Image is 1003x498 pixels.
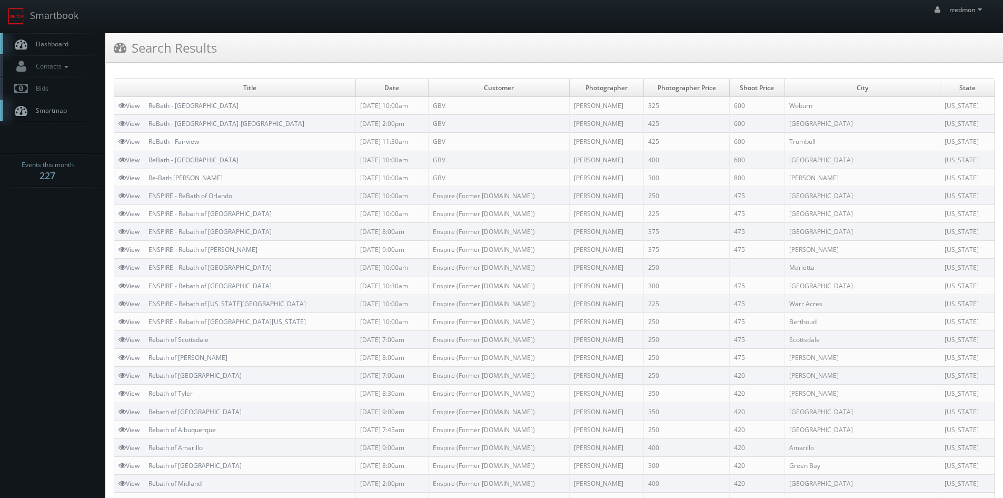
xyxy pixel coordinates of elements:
td: Enspire (Former [DOMAIN_NAME]) [428,456,570,474]
a: ReBath - [GEOGRAPHIC_DATA] [148,155,239,164]
td: [DATE] 10:00am [356,313,428,330]
td: Enspire (Former [DOMAIN_NAME]) [428,349,570,367]
td: [PERSON_NAME] [570,241,644,259]
td: Trumbull [784,133,940,151]
td: [PERSON_NAME] [570,115,644,133]
a: ENSPIRE - Rebath of [GEOGRAPHIC_DATA] [148,209,272,218]
td: [DATE] 7:00am [356,367,428,385]
td: 475 [730,223,784,241]
td: [US_STATE] [940,151,995,169]
td: [DATE] 10:00am [356,97,428,115]
a: View [118,281,140,290]
td: [US_STATE] [940,223,995,241]
td: [GEOGRAPHIC_DATA] [784,115,940,133]
td: 475 [730,204,784,222]
td: 375 [644,223,730,241]
td: [PERSON_NAME] [570,133,644,151]
td: [DATE] 9:00am [356,241,428,259]
td: Enspire (Former [DOMAIN_NAME]) [428,259,570,277]
td: [DATE] 9:00am [356,438,428,456]
td: 475 [730,241,784,259]
td: GBV [428,133,570,151]
td: [PERSON_NAME] [570,475,644,493]
td: [US_STATE] [940,133,995,151]
td: 475 [730,187,784,204]
span: rredmon [949,5,985,14]
a: View [118,101,140,110]
td: [DATE] 10:00am [356,151,428,169]
td: [PERSON_NAME] [570,169,644,187]
td: [PERSON_NAME] [570,151,644,169]
td: [PERSON_NAME] [784,367,940,385]
td: [US_STATE] [940,438,995,456]
td: 250 [644,367,730,385]
td: [US_STATE] [940,385,995,403]
td: [GEOGRAPHIC_DATA] [784,421,940,438]
td: [GEOGRAPHIC_DATA] [784,403,940,421]
td: [US_STATE] [940,475,995,493]
td: [US_STATE] [940,313,995,330]
a: ENSPIRE - Rebath of [US_STATE][GEOGRAPHIC_DATA] [148,299,306,308]
td: 600 [730,133,784,151]
td: 375 [644,241,730,259]
td: [PERSON_NAME] [570,259,644,277]
a: View [118,389,140,398]
td: 250 [644,259,730,277]
td: [PERSON_NAME] [784,385,940,403]
td: [GEOGRAPHIC_DATA] [784,277,940,295]
a: View [118,119,140,128]
td: [US_STATE] [940,403,995,421]
td: Photographer [570,79,644,97]
td: Enspire (Former [DOMAIN_NAME]) [428,223,570,241]
td: [US_STATE] [940,421,995,438]
td: Enspire (Former [DOMAIN_NAME]) [428,313,570,330]
td: Enspire (Former [DOMAIN_NAME]) [428,367,570,385]
td: [US_STATE] [940,456,995,474]
td: [US_STATE] [940,204,995,222]
td: 475 [730,330,784,348]
td: Amarillo [784,438,940,456]
td: City [784,79,940,97]
td: 350 [644,385,730,403]
a: Rebath of Scottsdale [148,335,208,344]
td: GBV [428,169,570,187]
td: 250 [644,330,730,348]
td: Enspire (Former [DOMAIN_NAME]) [428,403,570,421]
span: Contacts [31,62,71,71]
td: 300 [644,277,730,295]
td: [PERSON_NAME] [570,295,644,313]
td: [DATE] 7:45am [356,421,428,438]
td: 250 [644,349,730,367]
td: 420 [730,367,784,385]
a: View [118,479,140,488]
td: 250 [644,187,730,204]
a: View [118,371,140,380]
td: 250 [644,313,730,330]
td: 425 [644,133,730,151]
td: Enspire (Former [DOMAIN_NAME]) [428,204,570,222]
td: [PERSON_NAME] [570,367,644,385]
td: [DATE] 11:30am [356,133,428,151]
a: View [118,407,140,416]
td: [PERSON_NAME] [570,438,644,456]
a: Rebath of Amarillo [148,443,203,452]
td: Enspire (Former [DOMAIN_NAME]) [428,241,570,259]
td: 250 [644,421,730,438]
td: [US_STATE] [940,367,995,385]
td: [PERSON_NAME] [570,330,644,348]
td: [PERSON_NAME] [570,97,644,115]
a: View [118,335,140,344]
td: [GEOGRAPHIC_DATA] [784,475,940,493]
td: Photographer Price [644,79,730,97]
td: [PERSON_NAME] [570,204,644,222]
td: Enspire (Former [DOMAIN_NAME]) [428,187,570,204]
td: [GEOGRAPHIC_DATA] [784,204,940,222]
td: [US_STATE] [940,169,995,187]
td: Scottsdale [784,330,940,348]
td: 225 [644,295,730,313]
td: [PERSON_NAME] [570,385,644,403]
td: Marietta [784,259,940,277]
a: View [118,263,140,272]
a: ReBath - [GEOGRAPHIC_DATA] [148,101,239,110]
td: 400 [644,475,730,493]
